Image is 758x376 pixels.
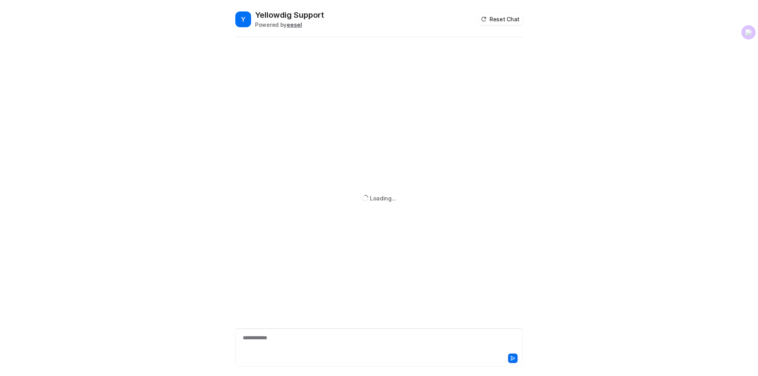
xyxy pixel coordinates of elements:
[370,194,396,202] div: Loading...
[235,11,251,27] span: Y
[287,21,302,28] b: eesel
[255,21,324,29] div: Powered by
[478,13,523,25] button: Reset Chat
[255,9,324,21] h2: Yellowdig Support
